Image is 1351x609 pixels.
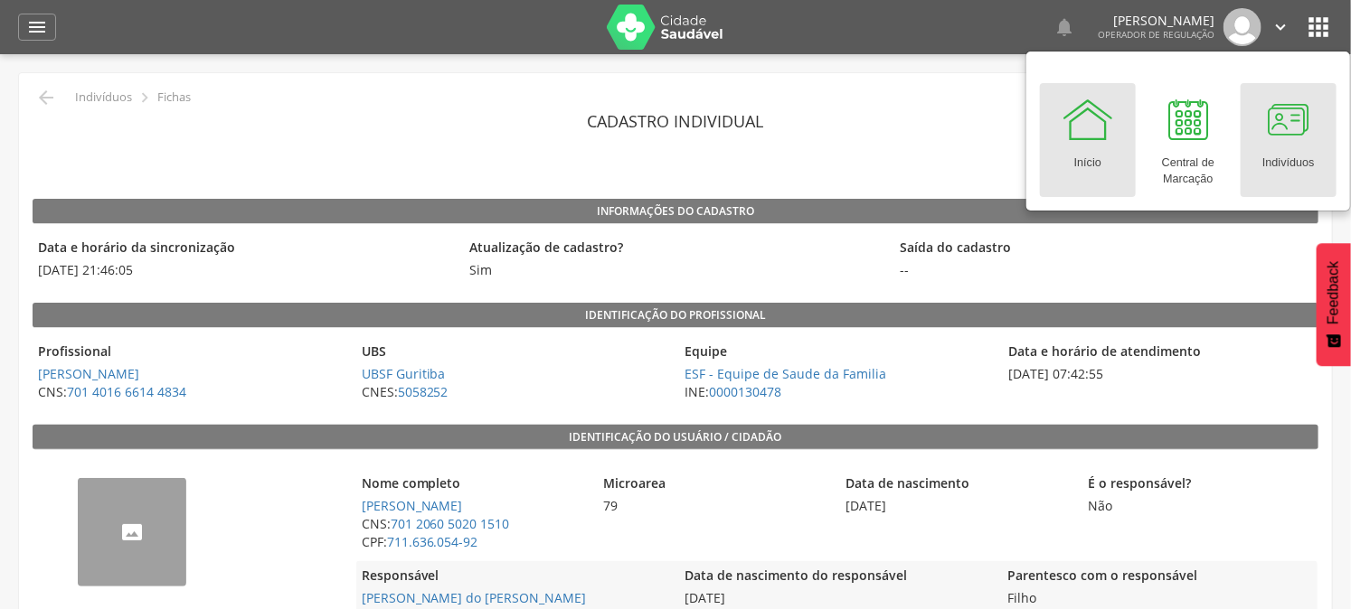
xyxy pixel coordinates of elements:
[356,383,671,401] span: CNES:
[599,497,832,515] span: 79
[356,515,590,533] span: CNS:
[67,383,186,400] a: 701 4016 6614 4834
[1003,342,1318,363] legend: Data e horário de atendimento
[33,303,1318,328] legend: Identificação do profissional
[33,342,347,363] legend: Profissional
[26,16,48,38] i: 
[362,589,587,606] a: [PERSON_NAME] do [PERSON_NAME]
[1317,243,1351,366] button: Feedback - Mostrar pesquisa
[391,515,510,532] a: 701 2060 5020 1510
[464,261,497,279] span: Sim
[1326,261,1342,324] span: Feedback
[18,14,56,41] a: 
[1002,589,1316,607] span: Filho
[895,239,1318,259] legend: Saída do cadastro
[1002,567,1316,587] legend: Parentesco com o responsável
[356,567,670,587] legend: Responsável
[599,474,832,495] legend: Microarea
[709,383,781,400] a: 0000130478
[356,342,671,363] legend: UBS
[841,474,1074,495] legend: Data de nascimento
[464,239,886,259] legend: Atualização de cadastro?
[33,137,1318,188] p: : 4423 | : [DATE]
[1053,16,1075,38] i: 
[356,474,590,495] legend: Nome completo
[1098,28,1214,41] span: Operador de regulação
[398,383,449,400] a: 5058252
[1271,17,1290,37] i: 
[33,383,347,401] span: CNS:
[1083,497,1317,515] span: Não
[135,88,155,108] i: 
[1003,365,1318,383] span: [DATE] 07:42:55
[362,497,463,514] a: [PERSON_NAME]
[33,105,1318,137] header: Cadastro individual
[35,87,57,108] i: 
[895,261,1318,279] span: --
[75,90,132,105] p: Indivíduos
[1271,8,1290,46] a: 
[1053,8,1075,46] a: 
[33,261,455,279] span: [DATE] 21:46:05
[841,497,1074,515] span: [DATE]
[356,533,590,551] span: CPF:
[679,589,993,607] span: [DATE]
[33,239,455,259] legend: Data e horário da sincronização
[685,365,886,382] a: ESF - Equipe de Saude da Familia
[1098,14,1214,27] p: [PERSON_NAME]
[387,533,478,550] a: 711.636.054-92
[157,90,191,105] p: Fichas
[1241,83,1337,197] a: Indivíduos
[679,383,994,401] span: INE:
[679,342,994,363] legend: Equipe
[33,199,1318,224] legend: Informações do Cadastro
[33,425,1318,450] legend: Identificação do usuário / cidadão
[1083,474,1317,495] legend: É o responsável?
[38,365,139,382] a: [PERSON_NAME]
[679,567,993,587] legend: Data de nascimento do responsável
[1140,83,1236,197] a: Central de Marcação
[362,365,446,382] a: UBSF Guritiba
[1304,13,1333,42] i: 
